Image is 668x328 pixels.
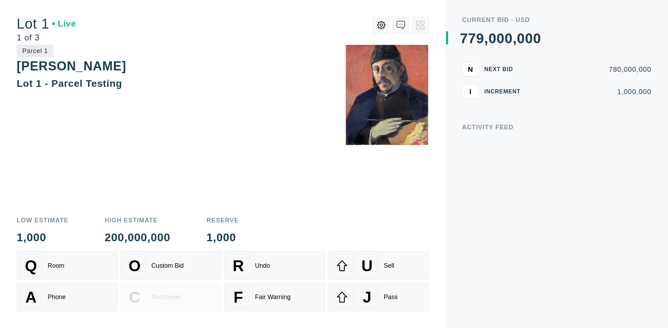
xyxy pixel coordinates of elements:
[17,217,69,223] div: Low Estimate
[363,288,371,306] span: J
[468,31,476,45] div: 7
[48,293,66,301] div: Phone
[105,232,170,243] div: 200,000,000
[17,17,76,31] div: Lot 1
[484,67,526,72] div: Next Bid
[233,257,244,275] span: R
[517,31,525,45] div: 0
[476,31,484,45] div: 9
[17,59,126,73] div: [PERSON_NAME]
[17,232,69,243] div: 1,000
[25,257,37,275] span: Q
[17,45,54,57] div: Parcel 1
[255,262,270,269] div: Undo
[384,293,398,301] div: Pass
[462,124,651,130] div: Activity Feed
[52,20,76,28] div: Live
[384,262,394,269] div: Sell
[224,251,325,280] button: RUndo
[484,31,488,171] div: ,
[120,251,221,280] button: OCustom Bid
[151,293,181,301] div: Auctioneer
[129,288,140,306] span: C
[25,288,37,306] span: A
[468,65,473,73] span: N
[105,217,170,223] div: High Estimate
[151,262,184,269] div: Custom Bid
[504,31,512,45] div: 0
[328,283,429,311] button: JPass
[328,251,429,280] button: USell
[525,31,533,45] div: 0
[462,62,479,76] button: N
[532,66,651,73] div: 780,000,000
[224,283,325,311] button: FFair Warning
[207,217,239,223] div: Reserve
[207,232,239,243] div: 1,000
[462,17,651,23] div: Current Bid - USD
[17,251,118,280] button: QRoom
[48,262,64,269] div: Room
[17,78,122,89] div: Lot 1 - Parcel Testing
[17,33,76,42] div: 1 of 3
[361,257,373,275] span: U
[533,31,541,45] div: 0
[513,31,517,171] div: ,
[233,288,243,306] span: F
[120,283,221,311] button: CAuctioneer
[17,283,118,311] button: APhone
[129,257,141,275] span: O
[496,31,504,45] div: 0
[460,31,468,45] div: 7
[462,85,479,99] button: I
[532,88,651,95] div: 1,000,000
[484,89,526,94] div: Increment
[255,293,291,301] div: Fair Warning
[488,31,496,45] div: 0
[469,87,471,96] span: I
